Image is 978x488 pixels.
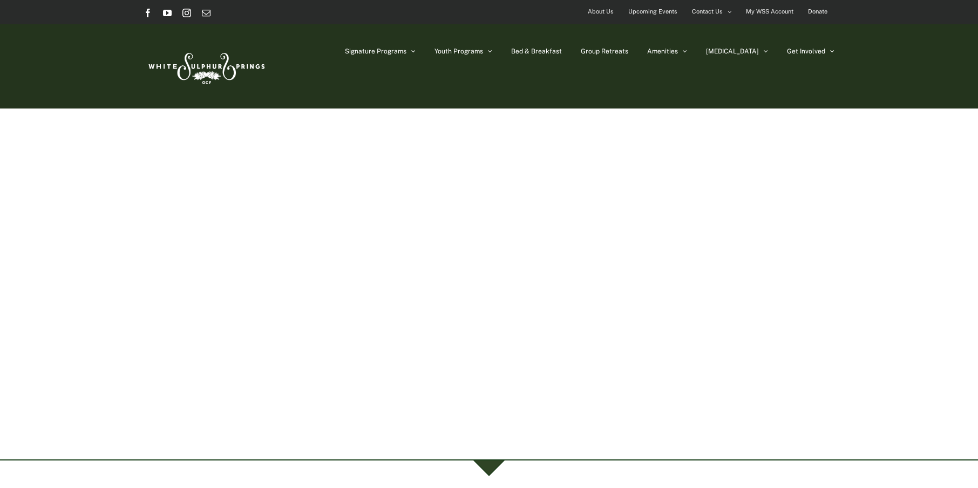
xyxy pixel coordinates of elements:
[345,24,416,78] a: Signature Programs
[581,24,628,78] a: Group Retreats
[144,9,152,17] a: Facebook
[434,48,483,55] span: Youth Programs
[628,4,677,19] span: Upcoming Events
[345,24,834,78] nav: Main Menu
[163,9,172,17] a: YouTube
[692,4,723,19] span: Contact Us
[511,24,562,78] a: Bed & Breakfast
[647,24,687,78] a: Amenities
[647,48,678,55] span: Amenities
[808,4,827,19] span: Donate
[581,48,628,55] span: Group Retreats
[511,48,562,55] span: Bed & Breakfast
[182,9,191,17] a: Instagram
[787,48,825,55] span: Get Involved
[787,24,834,78] a: Get Involved
[434,24,492,78] a: Youth Programs
[746,4,793,19] span: My WSS Account
[345,48,406,55] span: Signature Programs
[706,24,768,78] a: [MEDICAL_DATA]
[144,41,268,92] img: White Sulphur Springs Logo
[706,48,759,55] span: [MEDICAL_DATA]
[588,4,614,19] span: About Us
[202,9,210,17] a: Email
